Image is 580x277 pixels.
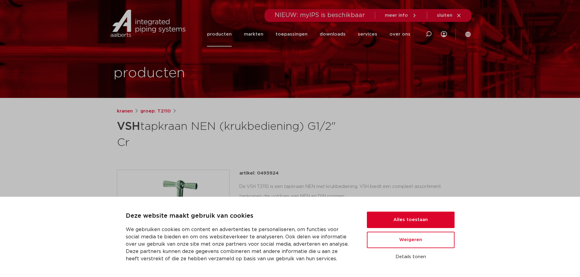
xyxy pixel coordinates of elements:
h1: tapkraan NEN (krukbediening) G1/2" Cr [117,117,346,150]
a: groep: T2110 [140,108,171,115]
span: meer info [385,13,408,18]
span: sluiten [437,13,452,18]
button: Weigeren [367,232,455,248]
a: services [358,22,377,47]
a: markten [244,22,263,47]
a: producten [207,22,232,47]
a: downloads [320,22,346,47]
p: artikel: 0495924 [239,170,279,177]
p: We gebruiken cookies om content en advertenties te personaliseren, om functies voor social media ... [126,226,352,262]
a: toepassingen [276,22,308,47]
p: Deze website maakt gebruik van cookies [126,211,352,221]
div: De VSH T2110 is een tapkraan NEN met krukbediening. VSH biedt een compleet assortiment tapkranen ... [239,182,463,240]
span: NIEUW: myIPS is beschikbaar [275,12,365,18]
a: sluiten [437,13,462,18]
a: meer info [385,13,417,18]
strong: VSH [117,121,140,132]
button: Alles toestaan [367,212,455,228]
a: over ons [389,22,410,47]
h1: producten [114,64,185,83]
button: Details tonen [367,252,455,262]
a: kranen [117,108,133,115]
nav: Menu [207,22,410,47]
div: my IPS [441,22,447,47]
